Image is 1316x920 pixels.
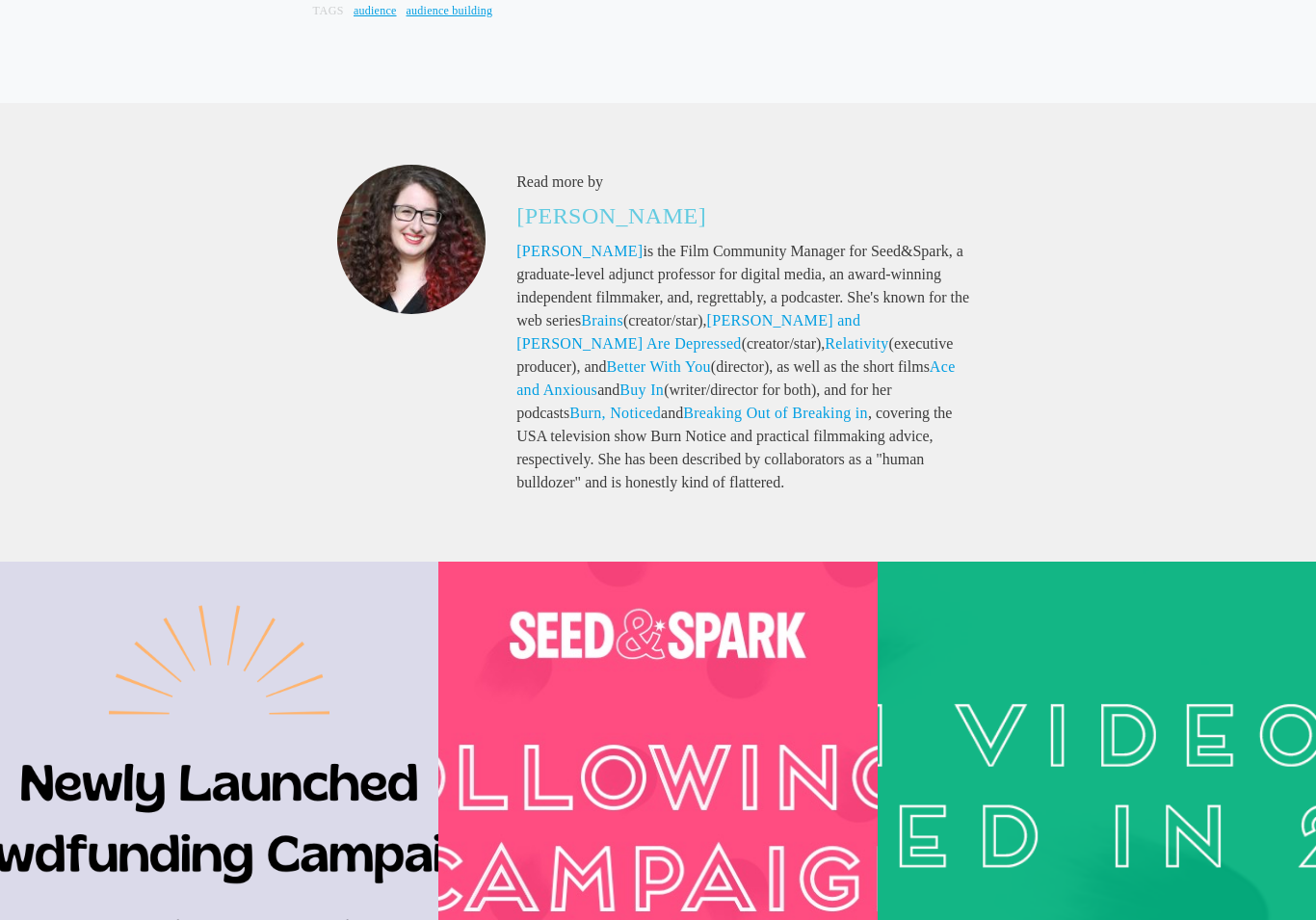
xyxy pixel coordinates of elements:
img: Squarebri2.jpeg [337,165,487,314]
a: Buy In [619,381,664,398]
a: [PERSON_NAME] [516,203,706,228]
a: audience building [407,4,493,17]
a: Breaking Out of Breaking in [683,405,868,421]
p: Read more by [516,171,979,194]
p: is the Film Community Manager for Seed&Spark, a graduate-level adjunct professor for digital medi... [516,240,979,494]
a: Ace and Anxious [516,358,955,398]
a: Burn, Noticed [569,405,661,421]
a: audience [354,4,397,17]
a: Relativity [825,335,888,352]
a: Brains [581,312,623,329]
a: [PERSON_NAME] and [PERSON_NAME] Are Depressed [516,312,860,352]
a: Better With You [606,358,710,375]
a: [PERSON_NAME] [516,243,643,259]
